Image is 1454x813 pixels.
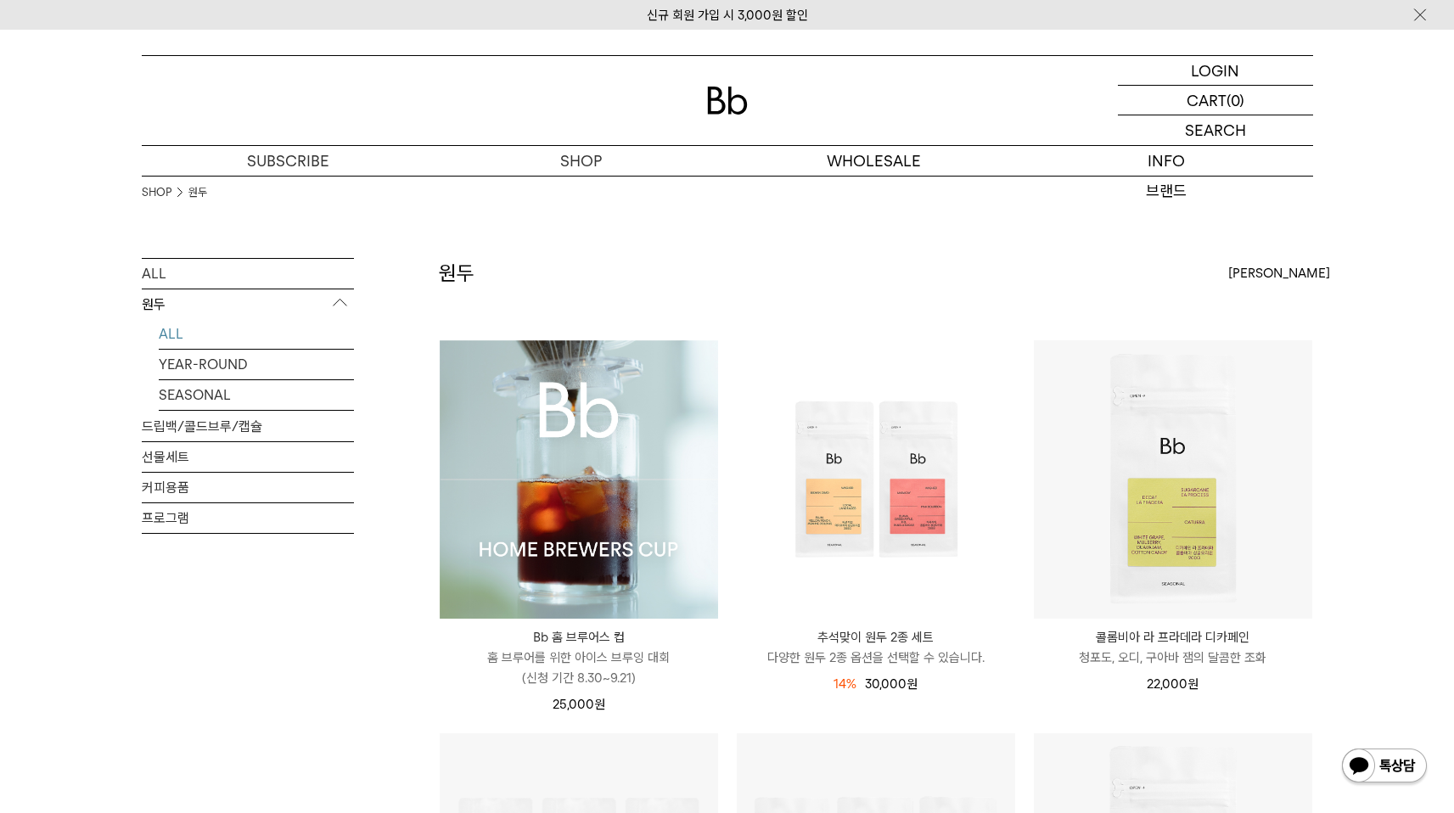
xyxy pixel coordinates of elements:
[142,473,354,502] a: 커피용품
[1020,146,1313,176] p: INFO
[435,146,727,176] a: SHOP
[1227,86,1244,115] p: (0)
[553,697,605,712] span: 25,000
[1228,263,1330,283] span: [PERSON_NAME]
[1118,56,1313,86] a: LOGIN
[834,674,856,694] div: 14%
[647,8,808,23] a: 신규 회원 가입 시 3,000원 할인
[1034,648,1312,668] p: 청포도, 오디, 구아바 잼의 달콤한 조화
[142,503,354,533] a: 프로그램
[727,146,1020,176] p: WHOLESALE
[439,259,474,288] h2: 원두
[865,676,918,692] span: 30,000
[142,442,354,472] a: 선물세트
[1187,86,1227,115] p: CART
[1340,747,1429,788] img: 카카오톡 채널 1:1 채팅 버튼
[907,676,918,692] span: 원
[1118,86,1313,115] a: CART (0)
[1034,340,1312,619] img: 콜롬비아 라 프라데라 디카페인
[142,146,435,176] a: SUBSCRIBE
[1187,676,1199,692] span: 원
[1185,115,1246,145] p: SEARCH
[1034,627,1312,648] p: 콜롬비아 라 프라데라 디카페인
[142,184,171,201] a: SHOP
[1020,177,1313,205] a: 브랜드
[737,340,1015,619] img: 추석맞이 원두 2종 세트
[440,627,718,688] a: Bb 홈 브루어스 컵 홈 브루어를 위한 아이스 브루잉 대회(신청 기간 8.30~9.21)
[159,350,354,379] a: YEAR-ROUND
[1147,676,1199,692] span: 22,000
[440,627,718,648] p: Bb 홈 브루어스 컵
[142,259,354,289] a: ALL
[707,87,748,115] img: 로고
[737,627,1015,648] p: 추석맞이 원두 2종 세트
[737,627,1015,668] a: 추석맞이 원두 2종 세트 다양한 원두 2종 옵션을 선택할 수 있습니다.
[159,380,354,410] a: SEASONAL
[594,697,605,712] span: 원
[142,289,354,320] p: 원두
[159,319,354,349] a: ALL
[737,648,1015,668] p: 다양한 원두 2종 옵션을 선택할 수 있습니다.
[440,648,718,688] p: 홈 브루어를 위한 아이스 브루잉 대회 (신청 기간 8.30~9.21)
[142,412,354,441] a: 드립백/콜드브루/캡슐
[1034,627,1312,668] a: 콜롬비아 라 프라데라 디카페인 청포도, 오디, 구아바 잼의 달콤한 조화
[440,340,718,619] img: Bb 홈 브루어스 컵
[1191,56,1239,85] p: LOGIN
[188,184,207,201] a: 원두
